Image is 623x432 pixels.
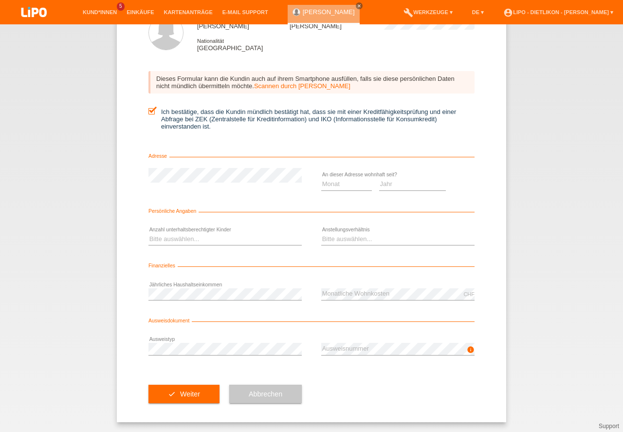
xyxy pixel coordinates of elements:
i: check [168,390,176,398]
span: Persönliche Angaben [148,208,199,214]
a: Kartenanträge [159,9,218,15]
a: info [467,349,475,355]
span: Weiter [180,390,200,398]
label: Ich bestätige, dass die Kundin mündlich bestätigt hat, dass sie mit einer Kreditfähigkeitsprüfung... [148,108,475,130]
a: Support [599,423,619,430]
a: Kund*innen [78,9,122,15]
a: Scannen durch [PERSON_NAME] [254,82,350,90]
i: account_circle [503,8,513,18]
div: CHF [463,291,475,297]
a: account_circleLIPO - Dietlikon - [PERSON_NAME] ▾ [498,9,618,15]
a: [PERSON_NAME] [303,8,355,16]
a: E-Mail Support [218,9,273,15]
a: buildWerkzeuge ▾ [399,9,458,15]
i: info [467,346,475,354]
a: LIPO pay [10,20,58,27]
a: DE ▾ [467,9,489,15]
button: Abbrechen [229,385,302,403]
span: Abbrechen [249,390,282,398]
span: 5 [117,2,125,11]
div: [GEOGRAPHIC_DATA] [197,37,290,52]
i: build [403,8,413,18]
button: check Weiter [148,385,220,403]
span: Adresse [148,153,169,159]
span: Finanzielles [148,263,178,268]
div: Dieses Formular kann die Kundin auch auf ihrem Smartphone ausfüllen, falls sie diese persönlichen... [148,71,475,94]
span: Nationalität [197,38,224,44]
a: Einkäufe [122,9,159,15]
i: close [357,3,362,8]
a: close [356,2,363,9]
span: Ausweisdokument [148,318,192,323]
